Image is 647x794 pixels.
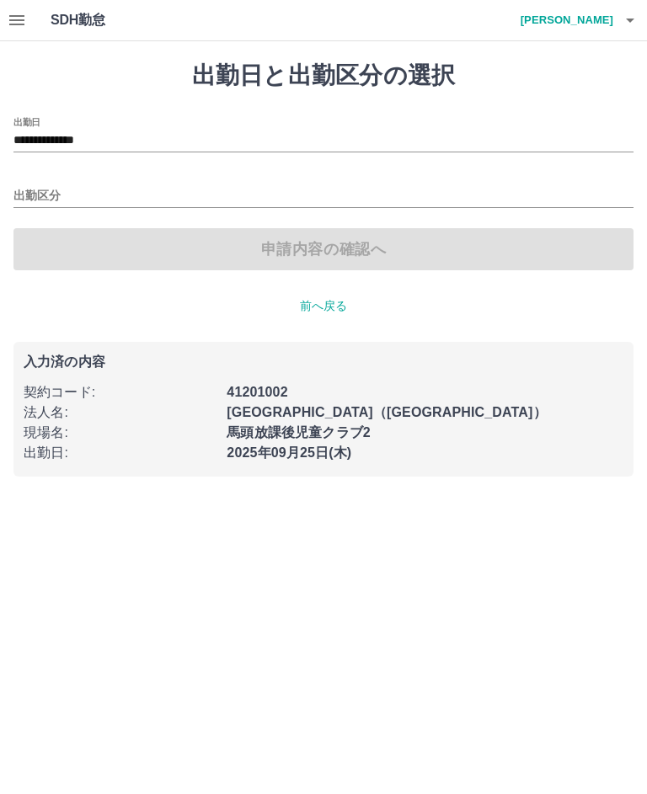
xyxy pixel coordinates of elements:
[24,355,623,369] p: 入力済の内容
[13,115,40,128] label: 出勤日
[13,61,634,90] h1: 出勤日と出勤区分の選択
[227,385,287,399] b: 41201002
[24,382,217,402] p: 契約コード :
[24,402,217,423] p: 法人名 :
[227,425,371,440] b: 馬頭放課後児童クラブ2
[24,423,217,443] p: 現場名 :
[13,297,634,315] p: 前へ戻る
[24,443,217,463] p: 出勤日 :
[227,445,351,460] b: 2025年09月25日(木)
[227,405,546,419] b: [GEOGRAPHIC_DATA]（[GEOGRAPHIC_DATA]）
